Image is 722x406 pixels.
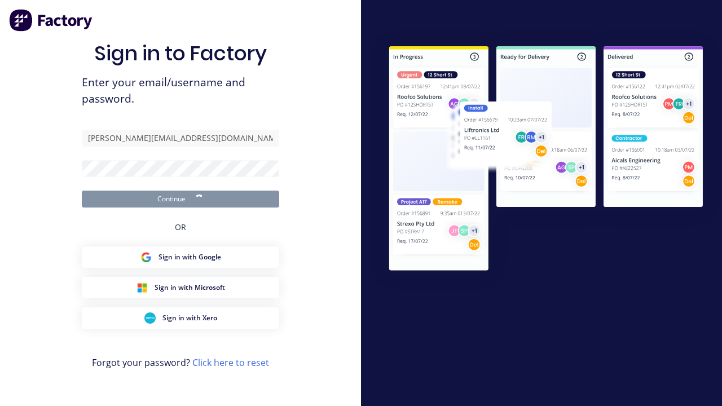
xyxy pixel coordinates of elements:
input: Email/Username [82,130,279,147]
div: OR [175,208,186,246]
h1: Sign in to Factory [94,41,267,65]
button: Xero Sign inSign in with Xero [82,307,279,329]
span: Enter your email/username and password. [82,74,279,107]
img: Factory [9,9,94,32]
button: Google Sign inSign in with Google [82,246,279,268]
button: Microsoft Sign inSign in with Microsoft [82,277,279,298]
span: Sign in with Xero [162,313,217,323]
img: Microsoft Sign in [137,282,148,293]
span: Forgot your password? [92,356,269,369]
button: Continue [82,191,279,208]
span: Sign in with Google [159,252,221,262]
img: Sign in [370,29,722,291]
span: Sign in with Microsoft [155,283,225,293]
a: Click here to reset [192,356,269,369]
img: Google Sign in [140,251,152,263]
img: Xero Sign in [144,312,156,324]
